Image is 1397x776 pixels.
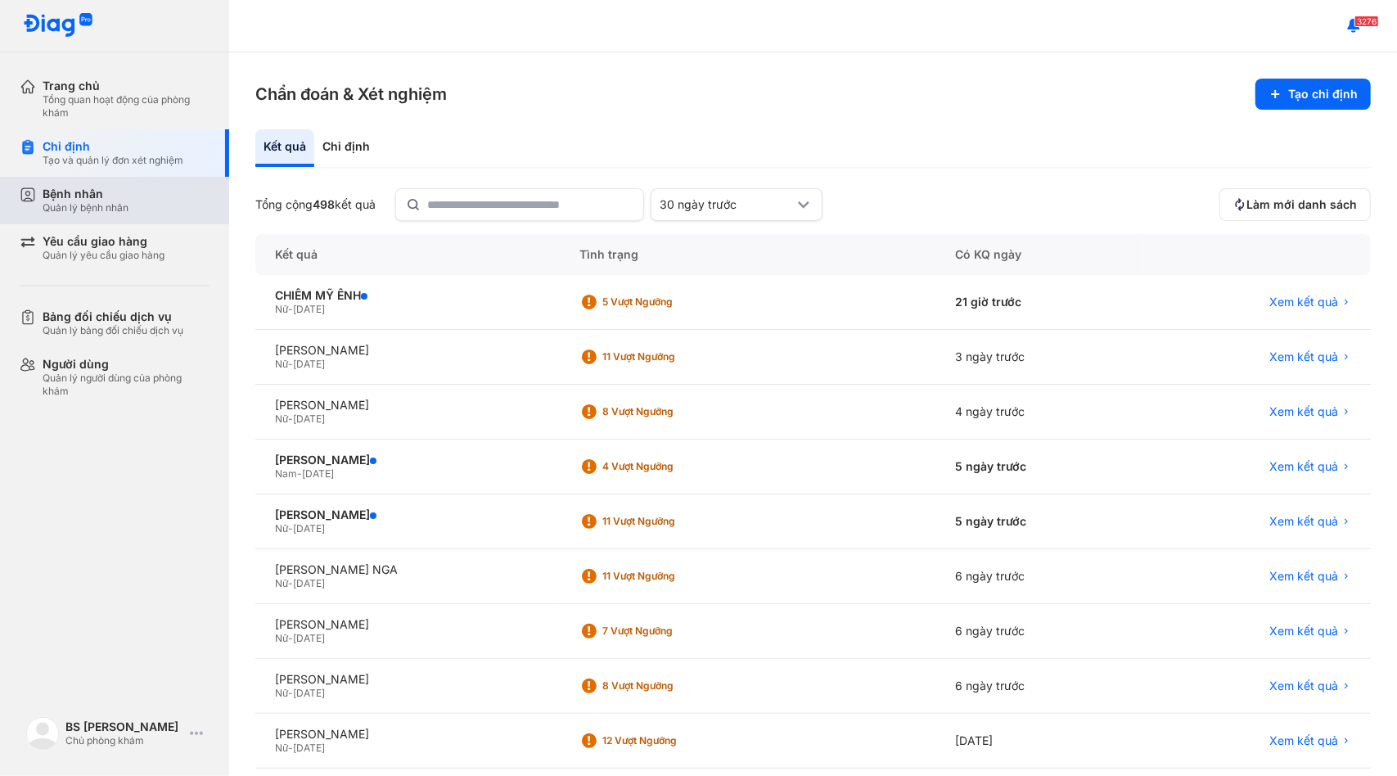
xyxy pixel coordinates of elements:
div: [PERSON_NAME] [275,453,540,467]
span: Xem kết quả [1269,624,1338,638]
div: Bệnh nhân [43,187,128,201]
span: [DATE] [293,303,325,315]
span: - [288,687,293,699]
div: 12 Vượt ngưỡng [602,734,733,747]
span: - [288,358,293,370]
div: 30 ngày trước [660,197,794,212]
div: 11 Vượt ngưỡng [602,515,733,528]
span: - [288,577,293,589]
img: logo [23,13,93,38]
span: Xem kết quả [1269,679,1338,693]
div: [DATE] [935,714,1143,769]
div: 6 ngày trước [935,549,1143,604]
span: Xem kết quả [1269,295,1338,309]
div: [PERSON_NAME] [275,508,540,522]
span: Xem kết quả [1269,350,1338,364]
div: Quản lý bảng đối chiếu dịch vụ [43,324,183,337]
div: 8 Vượt ngưỡng [602,405,733,418]
span: Xem kết quả [1269,459,1338,474]
div: [PERSON_NAME] [275,617,540,632]
span: [DATE] [293,577,325,589]
span: - [288,303,293,315]
div: Tình trạng [560,234,935,275]
div: Trang chủ [43,79,210,93]
span: - [288,742,293,754]
span: Xem kết quả [1269,733,1338,748]
div: Tổng quan hoạt động của phòng khám [43,93,210,120]
div: 5 ngày trước [935,440,1143,494]
span: [DATE] [293,687,325,699]
span: [DATE] [302,467,334,480]
span: Nữ [275,522,288,535]
span: Làm mới danh sách [1246,197,1357,212]
div: Kết quả [255,234,560,275]
span: Nữ [275,742,288,754]
div: BS [PERSON_NAME] [65,720,183,734]
div: Quản lý yêu cầu giao hàng [43,249,164,262]
div: Quản lý người dùng của phòng khám [43,372,210,398]
div: Bảng đối chiếu dịch vụ [43,309,183,324]
div: 6 ngày trước [935,659,1143,714]
div: 4 Vượt ngưỡng [602,460,733,473]
span: Nữ [275,687,288,699]
div: Người dùng [43,357,210,372]
span: Nữ [275,358,288,370]
div: Yêu cầu giao hàng [43,234,164,249]
span: [DATE] [293,632,325,644]
div: [PERSON_NAME] [275,343,540,358]
div: 7 Vượt ngưỡng [602,625,733,638]
div: [PERSON_NAME] [275,672,540,687]
div: Chủ phòng khám [65,734,183,747]
img: logo [26,717,59,750]
span: - [288,522,293,535]
div: Chỉ định [314,129,378,167]
div: CHIÊM MỸ ÊNH [275,288,540,303]
div: Tạo và quản lý đơn xét nghiệm [43,154,183,167]
span: - [288,413,293,425]
div: 8 Vượt ngưỡng [602,679,733,693]
div: Kết quả [255,129,314,167]
span: Nữ [275,577,288,589]
div: Chỉ định [43,139,183,154]
div: 21 giờ trước [935,275,1143,330]
div: [PERSON_NAME] [275,398,540,413]
div: 3 ngày trước [935,330,1143,385]
span: Nữ [275,303,288,315]
span: [DATE] [293,742,325,754]
div: 11 Vượt ngưỡng [602,350,733,363]
div: [PERSON_NAME] [275,727,540,742]
span: Nữ [275,413,288,425]
div: 5 Vượt ngưỡng [602,296,733,309]
span: [DATE] [293,522,325,535]
button: Làm mới danh sách [1219,188,1371,221]
div: 6 ngày trước [935,604,1143,659]
div: [PERSON_NAME] NGA [275,562,540,577]
span: [DATE] [293,413,325,425]
h3: Chẩn đoán & Xét nghiệm [255,83,447,106]
span: Xem kết quả [1269,404,1338,419]
div: 5 ngày trước [935,494,1143,549]
span: Xem kết quả [1269,514,1338,529]
span: [DATE] [293,358,325,370]
div: Quản lý bệnh nhân [43,201,128,214]
span: Nam [275,467,297,480]
div: 4 ngày trước [935,385,1143,440]
button: Tạo chỉ định [1255,79,1371,110]
div: Tổng cộng kết quả [255,197,376,212]
span: - [288,632,293,644]
div: 11 Vượt ngưỡng [602,570,733,583]
span: 498 [313,197,335,211]
div: Có KQ ngày [935,234,1143,275]
span: 3276 [1354,16,1379,27]
span: - [297,467,302,480]
span: Xem kết quả [1269,569,1338,584]
span: Nữ [275,632,288,644]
